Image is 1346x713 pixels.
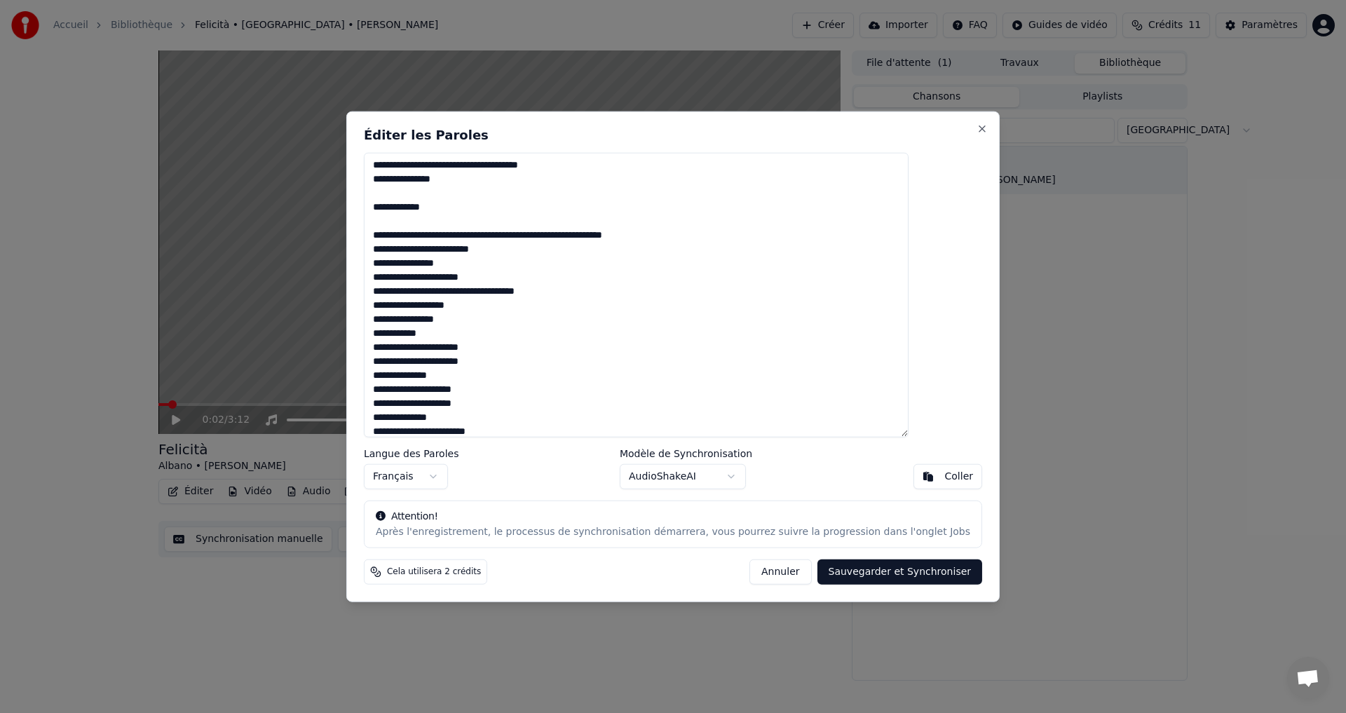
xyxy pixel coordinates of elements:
[364,128,982,141] h2: Éditer les Paroles
[620,449,752,459] label: Modèle de Synchronisation
[364,449,459,459] label: Langue des Paroles
[817,559,983,585] button: Sauvegarder et Synchroniser
[749,559,811,585] button: Annuler
[376,525,970,539] div: Après l'enregistrement, le processus de synchronisation démarrera, vous pourrez suivre la progres...
[913,464,983,489] button: Coller
[376,510,970,524] div: Attention!
[387,566,481,578] span: Cela utilisera 2 crédits
[945,470,974,484] div: Coller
